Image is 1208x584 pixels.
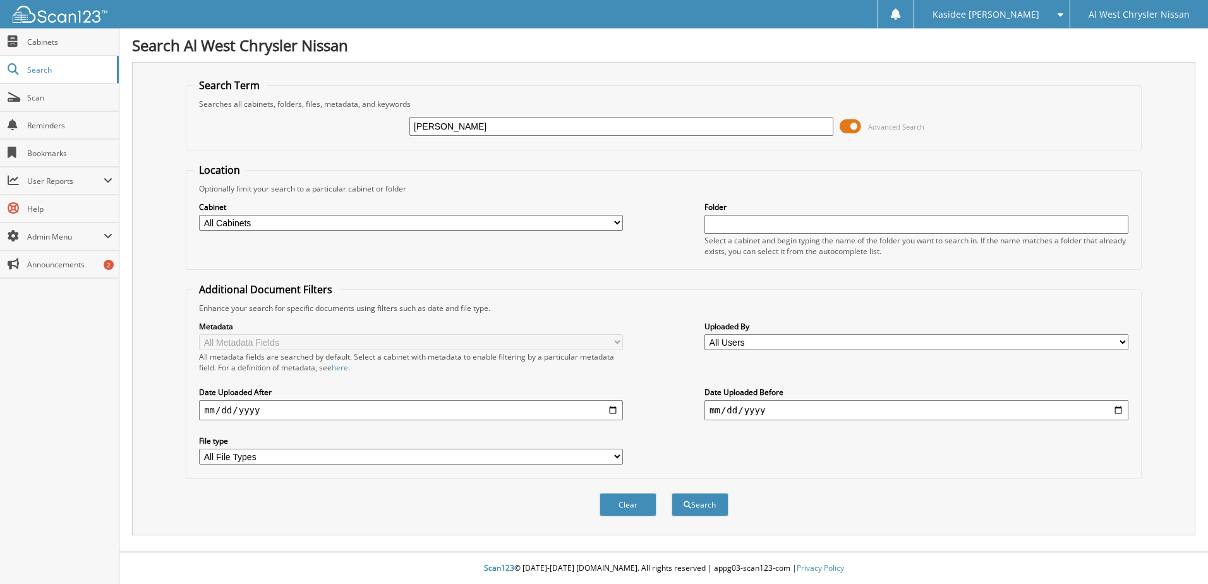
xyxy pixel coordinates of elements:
[1089,11,1190,18] span: Al West Chrysler Nissan
[797,563,844,573] a: Privacy Policy
[199,387,623,398] label: Date Uploaded After
[704,235,1128,257] div: Select a cabinet and begin typing the name of the folder you want to search in. If the name match...
[193,163,246,177] legend: Location
[933,11,1039,18] span: Kasidee [PERSON_NAME]
[27,92,112,103] span: Scan
[193,99,1135,109] div: Searches all cabinets, folders, files, metadata, and keywords
[119,553,1208,584] div: © [DATE]-[DATE] [DOMAIN_NAME]. All rights reserved | appg03-scan123-com |
[868,122,924,131] span: Advanced Search
[27,231,104,242] span: Admin Menu
[193,283,339,296] legend: Additional Document Filters
[27,148,112,159] span: Bookmarks
[484,563,514,573] span: Scan123
[13,6,107,23] img: scan123-logo-white.svg
[704,202,1128,212] label: Folder
[27,259,112,270] span: Announcements
[132,35,1195,56] h1: Search Al West Chrysler Nissan
[600,493,656,516] button: Clear
[27,176,104,186] span: User Reports
[193,183,1135,194] div: Optionally limit your search to a particular cabinet or folder
[332,362,348,373] a: here
[199,400,623,420] input: start
[199,435,623,446] label: File type
[1145,523,1208,584] iframe: Chat Widget
[27,120,112,131] span: Reminders
[704,321,1128,332] label: Uploaded By
[27,204,112,214] span: Help
[704,400,1128,420] input: end
[199,321,623,332] label: Metadata
[199,202,623,212] label: Cabinet
[704,387,1128,398] label: Date Uploaded Before
[104,260,114,270] div: 2
[193,78,266,92] legend: Search Term
[199,351,623,373] div: All metadata fields are searched by default. Select a cabinet with metadata to enable filtering b...
[27,64,111,75] span: Search
[27,37,112,47] span: Cabinets
[193,303,1135,313] div: Enhance your search for specific documents using filters such as date and file type.
[672,493,728,516] button: Search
